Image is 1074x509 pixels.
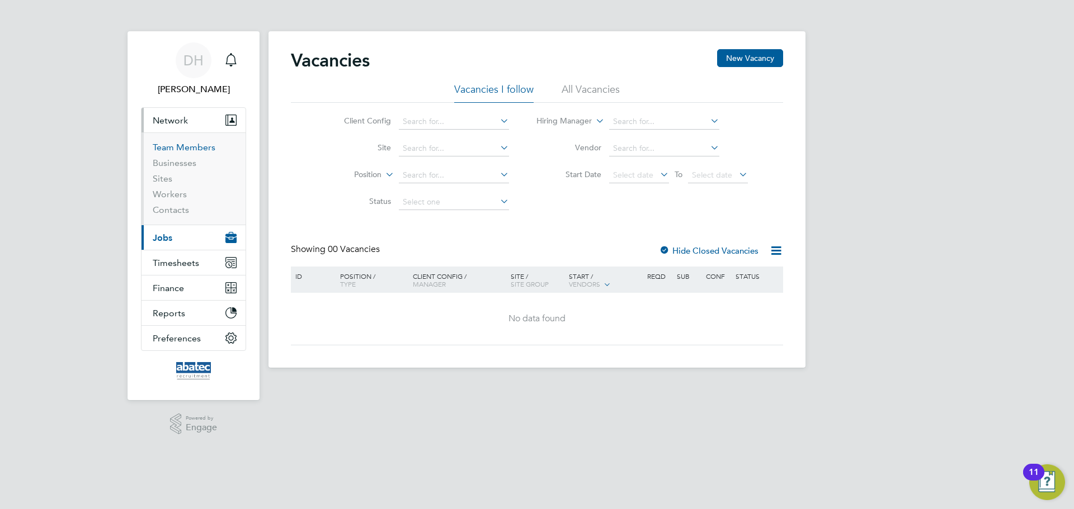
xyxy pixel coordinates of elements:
[317,169,381,180] label: Position
[733,267,781,286] div: Status
[176,362,211,380] img: abatec-logo-retina.png
[153,173,172,184] a: Sites
[142,326,246,350] button: Preferences
[328,244,380,255] span: 00 Vacancies
[153,232,172,243] span: Jobs
[293,267,332,286] div: ID
[153,308,185,318] span: Reports
[153,204,189,215] a: Contacts
[186,423,217,432] span: Engage
[674,267,703,286] div: Sub
[1029,464,1065,500] button: Open Resource Center, 11 new notifications
[153,333,201,344] span: Preferences
[413,279,446,288] span: Manager
[291,244,382,255] div: Showing
[1029,472,1039,487] div: 11
[399,114,509,130] input: Search for...
[142,250,246,275] button: Timesheets
[291,49,370,72] h2: Vacancies
[153,189,187,199] a: Workers
[293,313,781,325] div: No data found
[340,279,356,288] span: Type
[569,279,600,288] span: Vendors
[527,116,592,127] label: Hiring Manager
[454,83,534,103] li: Vacancies I follow
[566,267,644,294] div: Start /
[410,267,508,293] div: Client Config /
[659,245,759,256] label: Hide Closed Vacancies
[142,132,246,225] div: Network
[717,49,783,67] button: New Vacancy
[508,267,567,293] div: Site /
[141,83,246,96] span: David Hughes
[327,142,391,153] label: Site
[511,279,549,288] span: Site Group
[327,196,391,206] label: Status
[142,275,246,300] button: Finance
[399,168,509,183] input: Search for...
[153,158,196,168] a: Businesses
[703,267,732,286] div: Conf
[613,170,653,180] span: Select date
[327,116,391,126] label: Client Config
[562,83,620,103] li: All Vacancies
[671,167,686,182] span: To
[399,141,509,156] input: Search for...
[153,142,215,153] a: Team Members
[141,42,246,96] a: DH[PERSON_NAME]
[170,413,218,435] a: Powered byEngage
[153,115,188,126] span: Network
[183,53,204,68] span: DH
[644,267,673,286] div: Reqd
[142,225,246,250] button: Jobs
[153,283,184,293] span: Finance
[141,362,246,380] a: Go to home page
[332,267,410,293] div: Position /
[186,413,217,423] span: Powered by
[153,258,199,268] span: Timesheets
[609,114,719,130] input: Search for...
[128,31,260,400] nav: Main navigation
[142,108,246,132] button: Network
[142,301,246,325] button: Reports
[537,142,601,153] label: Vendor
[692,170,732,180] span: Select date
[399,194,509,210] input: Select one
[609,141,719,156] input: Search for...
[537,169,601,179] label: Start Date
